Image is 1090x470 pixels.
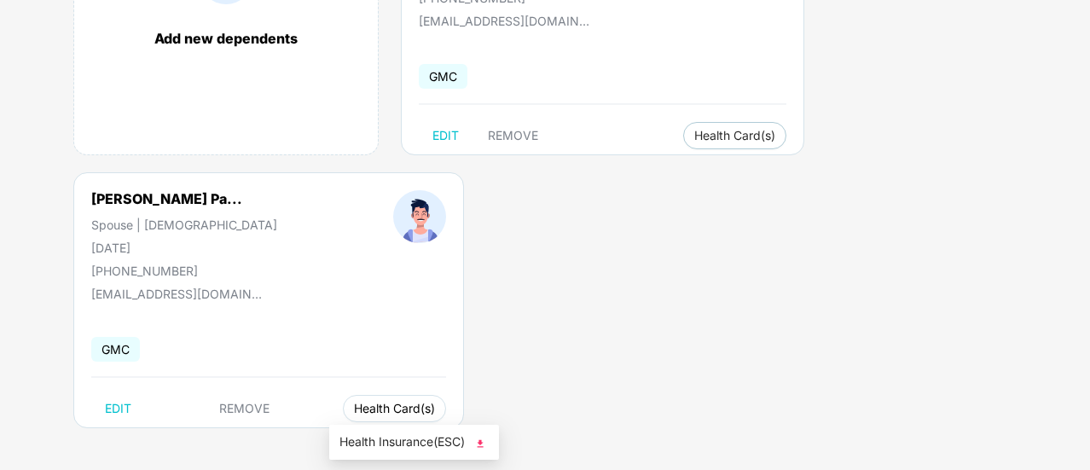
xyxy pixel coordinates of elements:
[419,64,467,89] span: GMC
[219,402,270,415] span: REMOVE
[432,129,459,142] span: EDIT
[91,287,262,301] div: [EMAIL_ADDRESS][DOMAIN_NAME]
[91,190,242,207] div: [PERSON_NAME] Pa...
[91,264,277,278] div: [PHONE_NUMBER]
[419,122,473,149] button: EDIT
[91,395,145,422] button: EDIT
[354,404,435,413] span: Health Card(s)
[339,432,489,451] span: Health Insurance(ESC)
[474,122,552,149] button: REMOVE
[472,435,489,452] img: svg+xml;base64,PHN2ZyB4bWxucz0iaHR0cDovL3d3dy53My5vcmcvMjAwMC9zdmciIHhtbG5zOnhsaW5rPSJodHRwOi8vd3...
[419,14,589,28] div: [EMAIL_ADDRESS][DOMAIN_NAME]
[343,395,446,422] button: Health Card(s)
[206,395,283,422] button: REMOVE
[105,402,131,415] span: EDIT
[393,190,446,243] img: profileImage
[91,337,140,362] span: GMC
[694,131,775,140] span: Health Card(s)
[91,218,277,232] div: Spouse | [DEMOGRAPHIC_DATA]
[91,241,277,255] div: [DATE]
[488,129,538,142] span: REMOVE
[683,122,786,149] button: Health Card(s)
[91,30,361,47] div: Add new dependents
